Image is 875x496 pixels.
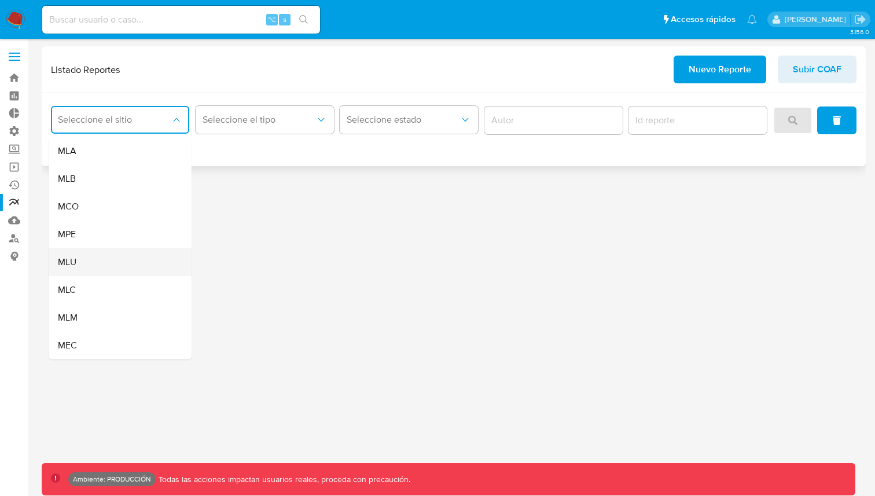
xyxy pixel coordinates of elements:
[747,14,757,24] a: Notificaciones
[292,12,315,28] button: search-icon
[267,14,276,25] span: ⌥
[42,12,320,27] input: Buscar usuario o caso...
[671,13,736,25] span: Accesos rápidos
[854,13,866,25] a: Salir
[156,474,410,485] p: Todas las acciones impactan usuarios reales, proceda con precaución.
[283,14,286,25] span: s
[785,14,850,25] p: ramiro.carbonell@mercadolibre.com.co
[73,477,151,482] p: Ambiente: PRODUCCIÓN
